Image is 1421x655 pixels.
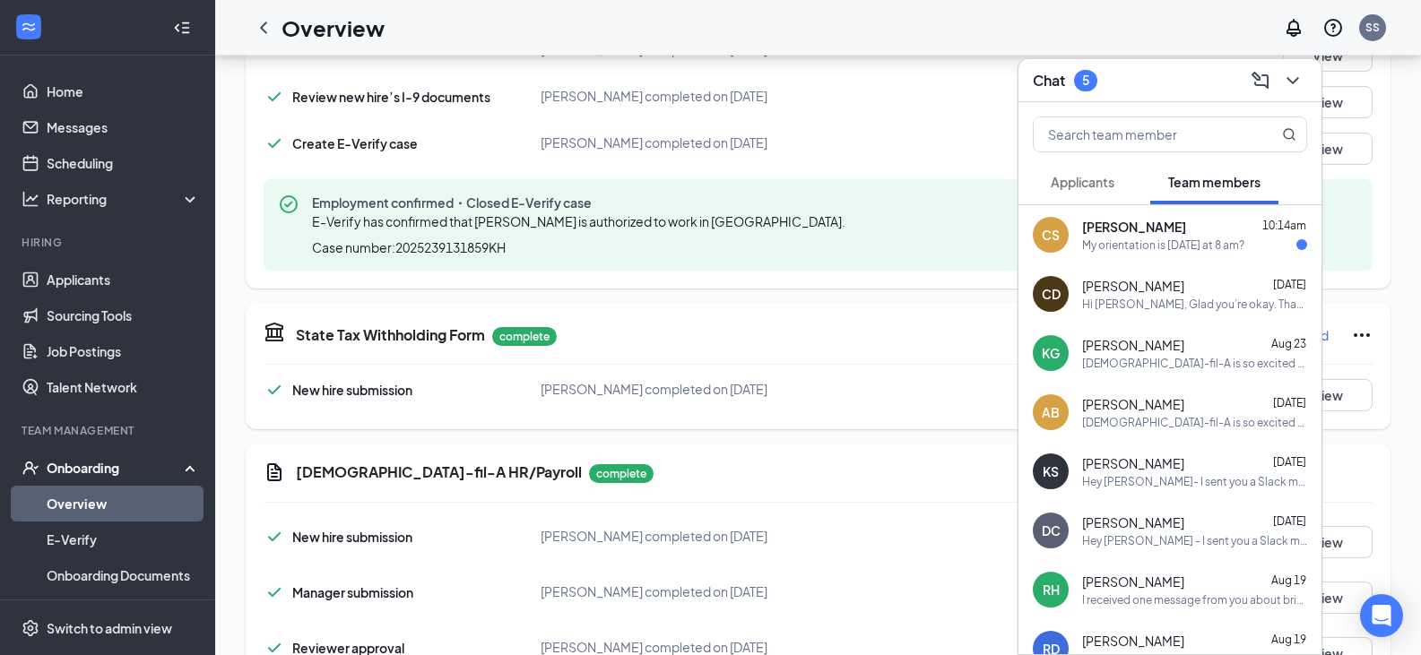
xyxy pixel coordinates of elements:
div: Reporting [47,190,201,208]
svg: Checkmark [264,133,285,154]
div: Open Intercom Messenger [1360,594,1403,637]
div: Hey [PERSON_NAME] - I sent you a Slack message, just making you aware since this is the first Sla... [1082,533,1307,548]
button: ChevronDown [1278,66,1307,95]
span: [PERSON_NAME] [1082,218,1186,236]
svg: Ellipses [1351,324,1373,346]
svg: UserCheck [22,459,39,477]
div: RH [1043,581,1060,599]
span: [PERSON_NAME] [1082,573,1184,590]
span: Manager submission [292,584,413,600]
span: Create E-Verify case [292,135,418,151]
h5: State Tax Withholding Form [296,325,485,345]
div: [DEMOGRAPHIC_DATA]-fil-A is so excited for you to join our team! Do you know anyone else who migh... [1082,415,1307,430]
button: View [1283,39,1373,72]
div: CS [1042,226,1060,244]
a: Onboarding Documents [47,557,200,593]
div: CD [1042,285,1061,303]
a: Talent Network [47,369,200,405]
svg: Document [264,461,285,483]
svg: Settings [22,619,39,637]
div: [DEMOGRAPHIC_DATA]-fil-A is so excited for you to join our team! Do you know anyone else who migh... [1082,356,1307,371]
span: Aug 19 [1271,633,1306,646]
button: View [1283,86,1373,118]
div: Hi [PERSON_NAME], Glad you’re okay. Thanks [1082,297,1307,312]
span: [PERSON_NAME] [1082,454,1184,472]
div: I received one message from you about bringing payment when I pick up my uniform. Has it arrived?! 😊 [1082,592,1307,608]
button: View [1283,526,1373,558]
svg: Collapse [173,19,191,37]
h1: Overview [282,13,385,43]
p: complete [492,327,557,346]
svg: Notifications [1283,17,1304,39]
a: Messages [47,109,200,145]
button: ComposeMessage [1246,66,1275,95]
div: DC [1042,521,1061,539]
svg: Checkmark [264,86,285,108]
div: KS [1043,462,1059,480]
span: [PERSON_NAME] completed on [DATE] [541,528,767,544]
span: [PERSON_NAME] completed on [DATE] [541,88,767,104]
a: Job Postings [47,333,200,369]
div: SS [1365,20,1380,35]
a: Applicants [47,262,200,297]
button: View [1283,582,1373,614]
svg: CheckmarkCircle [278,194,299,215]
svg: Checkmark [264,582,285,603]
span: Team members [1168,174,1261,190]
span: [PERSON_NAME] completed on [DATE] [541,381,767,397]
a: Sourcing Tools [47,297,200,333]
div: 5 [1082,73,1089,88]
svg: Analysis [22,190,39,208]
span: Aug 23 [1271,337,1306,350]
a: E-Verify [47,521,200,557]
svg: ChevronLeft [253,17,274,39]
span: E-Verify has confirmed that [PERSON_NAME] is authorized to work in [GEOGRAPHIC_DATA]. [312,213,845,229]
div: My orientation is [DATE] at 8 am? [1082,237,1244,253]
span: Aug 19 [1271,573,1306,587]
span: [PERSON_NAME] [1082,395,1184,413]
span: [PERSON_NAME] completed on [DATE] [541,134,767,151]
span: [PERSON_NAME] completed on [DATE] [541,639,767,655]
svg: WorkstreamLogo [20,18,38,36]
h3: Chat [1033,71,1065,90]
div: Onboarding [47,459,185,477]
span: Case number: 2025239131859KH [312,238,506,256]
div: AB [1042,403,1060,421]
svg: Checkmark [264,526,285,547]
p: complete [589,464,654,483]
svg: TaxGovernmentIcon [264,321,285,342]
span: [PERSON_NAME] [1082,513,1184,531]
div: Team Management [22,423,196,438]
span: [DATE] [1273,514,1306,528]
a: Activity log [47,593,200,629]
div: KG [1042,344,1060,362]
span: Review new hire’s I-9 documents [292,89,490,105]
svg: QuestionInfo [1322,17,1344,39]
span: [PERSON_NAME] [1082,632,1184,650]
svg: ComposeMessage [1250,70,1271,91]
div: Switch to admin view [47,619,172,637]
div: Hiring [22,235,196,250]
span: [PERSON_NAME] completed on [DATE] [541,583,767,599]
button: View [1283,133,1373,165]
span: New hire submission [292,529,412,545]
span: [PERSON_NAME] [1082,277,1184,295]
a: Scheduling [47,145,200,181]
span: [DATE] [1273,396,1306,409]
div: Hey [PERSON_NAME]- I sent you a Slack message, just making you aware since this is the first Slac... [1082,474,1307,489]
input: Search team member [1034,117,1246,151]
span: [DATE] [1273,278,1306,291]
svg: MagnifyingGlass [1282,127,1296,142]
span: Employment confirmed・Closed E-Verify case [312,194,853,211]
span: [DATE] [1273,455,1306,469]
span: 10:14am [1262,219,1306,232]
h5: [DEMOGRAPHIC_DATA]-fil-A HR/Payroll [296,462,582,482]
span: [PERSON_NAME] [1082,336,1184,354]
button: View [1283,379,1373,411]
svg: ChevronDown [1282,70,1304,91]
span: Applicants [1051,174,1114,190]
svg: Checkmark [264,379,285,401]
span: New hire submission [292,382,412,398]
a: Overview [47,486,200,521]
